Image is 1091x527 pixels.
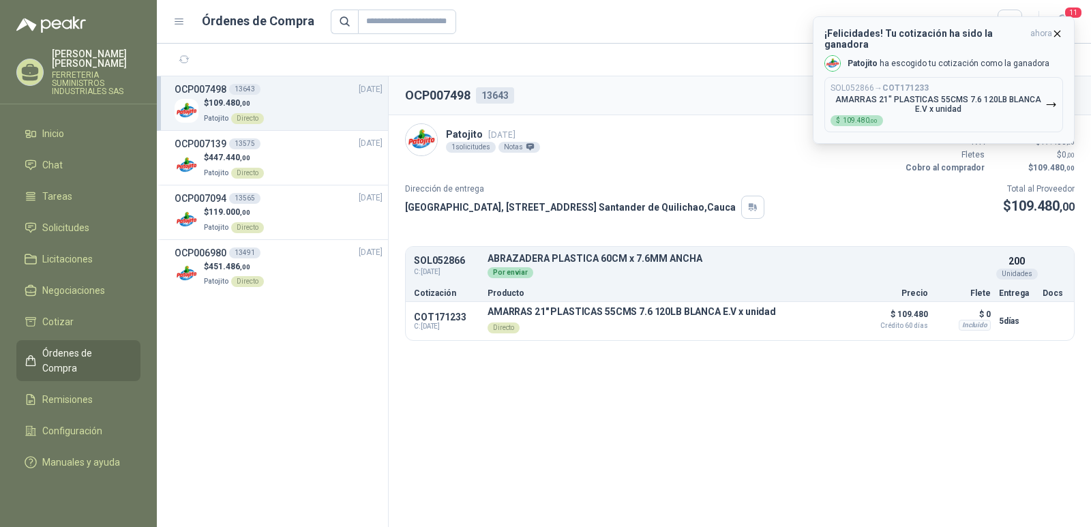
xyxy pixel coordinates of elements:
span: Cotizar [42,314,74,329]
div: 13575 [229,138,260,149]
span: Patojito [204,277,228,285]
img: Logo peakr [16,16,86,33]
p: $ [204,206,264,219]
div: Incluido [959,320,991,331]
p: ha escogido tu cotización como la ganadora [848,58,1049,70]
span: [DATE] [359,192,383,205]
span: ahora [1030,28,1052,50]
p: $ [993,149,1075,162]
h3: OCP007498 [175,82,226,97]
h3: OCP006980 [175,245,226,260]
p: Precio [860,289,928,297]
span: Manuales y ayuda [42,455,120,470]
img: Company Logo [175,208,198,232]
p: 200 [1008,254,1025,269]
a: OCP00713913575[DATE] Company Logo$447.440,00PatojitoDirecto [175,136,383,179]
span: 109.480 [1011,198,1075,214]
img: Company Logo [175,262,198,286]
h3: OCP007139 [175,136,226,151]
a: Cotizar [16,309,140,335]
span: Remisiones [42,392,93,407]
a: Remisiones [16,387,140,412]
span: Patojito [204,115,228,122]
span: Configuración [42,423,102,438]
div: Por enviar [488,267,533,278]
span: ,00 [240,263,250,271]
span: Chat [42,157,63,172]
img: Company Logo [825,56,840,71]
p: 5 días [999,313,1034,329]
img: Company Logo [175,153,198,177]
span: 11 [1064,6,1083,19]
span: Negociaciones [42,283,105,298]
h2: OCP007498 [405,86,470,105]
a: Manuales y ayuda [16,449,140,475]
span: ,00 [240,100,250,107]
p: Dirección de entrega [405,183,764,196]
p: [GEOGRAPHIC_DATA], [STREET_ADDRESS] Santander de Quilichao , Cauca [405,200,736,215]
span: Inicio [42,126,64,141]
a: Licitaciones [16,246,140,272]
span: C: [DATE] [414,267,479,277]
span: Crédito 60 días [860,322,928,329]
div: Unidades [996,269,1038,280]
div: 13491 [229,247,260,258]
div: Notas [498,142,540,153]
span: ,00 [1064,164,1075,172]
span: ,00 [1060,200,1075,213]
div: 13565 [229,193,260,204]
p: AMARRAS 21" PLASTICAS 55CMS 7.6 120LB BLANCA E.V x unidad [831,95,1045,114]
a: OCP00749813643[DATE] Company Logo$109.480,00PatojitoDirecto [175,82,383,125]
p: Cotización [414,289,479,297]
p: Producto [488,289,852,297]
p: [PERSON_NAME] [PERSON_NAME] [52,49,140,68]
a: Órdenes de Compra [16,340,140,381]
div: 13643 [476,87,514,104]
h1: Órdenes de Compra [202,12,314,31]
span: ,00 [240,154,250,162]
span: Órdenes de Compra [42,346,128,376]
h3: ¡Felicidades! Tu cotización ha sido la ganadora [824,28,1025,50]
p: $ 109.480 [860,306,928,329]
h3: OCP007094 [175,191,226,206]
a: Tareas [16,183,140,209]
span: Patojito [204,169,228,177]
p: $ 0 [936,306,991,322]
p: SOL052866 → [831,83,929,93]
img: Company Logo [175,99,198,123]
p: $ [204,260,264,273]
p: SOL052866 [414,256,479,266]
span: 119.000 [209,207,250,217]
span: Solicitudes [42,220,89,235]
p: Total al Proveedor [1003,183,1075,196]
span: Patojito [204,224,228,231]
span: 109.480 [1033,163,1075,172]
img: Company Logo [406,124,437,155]
span: 451.486 [209,262,250,271]
p: Entrega [999,289,1034,297]
div: $ [831,115,883,126]
p: $ [1003,196,1075,217]
span: 109.480 [209,98,250,108]
p: Fletes [903,149,985,162]
div: 13643 [229,84,260,95]
a: OCP00709413565[DATE] Company Logo$119.000,00PatojitoDirecto [175,191,383,234]
span: C: [DATE] [414,322,479,331]
p: FERRETERIA SUMINISTROS INDUSTRIALES SAS [52,71,140,95]
span: [DATE] [359,137,383,150]
span: ,00 [240,209,250,216]
a: Configuración [16,418,140,444]
span: [DATE] [359,83,383,96]
p: COT171233 [414,312,479,322]
p: $ [204,151,264,164]
p: Flete [936,289,991,297]
a: Negociaciones [16,277,140,303]
span: [DATE] [359,246,383,259]
a: Solicitudes [16,215,140,241]
span: ,00 [869,118,878,124]
a: Chat [16,152,140,178]
div: Directo [231,276,264,287]
p: Docs [1043,289,1066,297]
span: Licitaciones [42,252,93,267]
b: COT171233 [882,83,929,93]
